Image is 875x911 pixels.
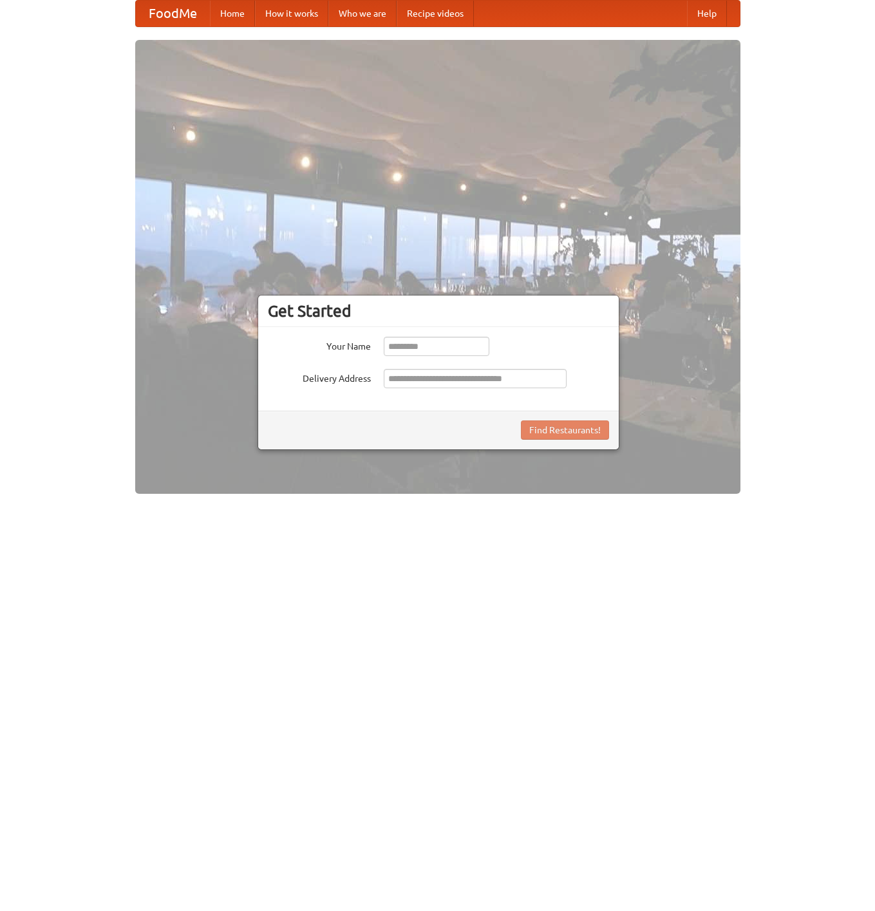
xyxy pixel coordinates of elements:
[328,1,397,26] a: Who we are
[136,1,210,26] a: FoodMe
[521,420,609,440] button: Find Restaurants!
[268,301,609,321] h3: Get Started
[268,337,371,353] label: Your Name
[268,369,371,385] label: Delivery Address
[687,1,727,26] a: Help
[255,1,328,26] a: How it works
[397,1,474,26] a: Recipe videos
[210,1,255,26] a: Home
